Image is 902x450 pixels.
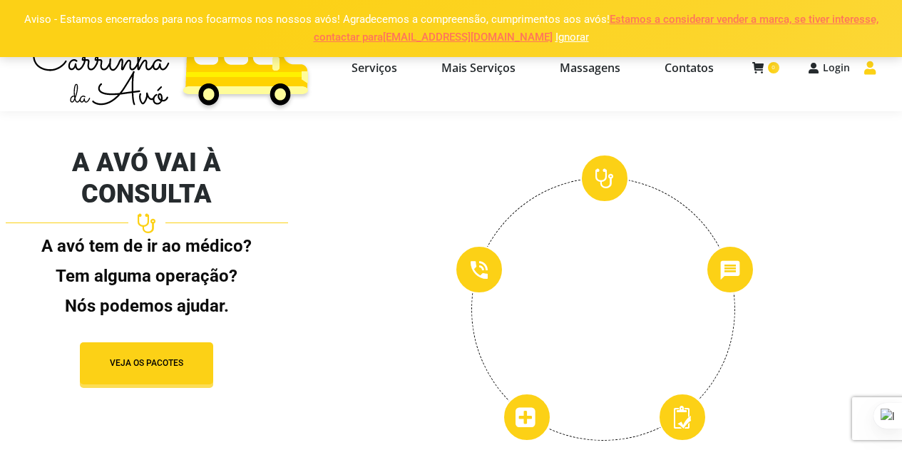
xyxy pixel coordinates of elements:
[665,61,714,75] span: Contatos
[768,62,779,73] span: 0
[6,235,289,317] div: A avó tem de ir ao médico?
[6,295,289,317] p: Nós podemos ajudar.
[560,61,620,75] span: Massagens
[646,36,732,98] a: Contatos
[541,36,639,98] a: Massagens
[808,61,850,74] a: Login
[441,61,516,75] span: Mais Serviços
[27,24,315,111] img: Carrinha da Avó
[6,265,289,287] p: Tem alguma operação?
[333,36,416,98] a: Serviços
[752,61,779,74] a: 0
[555,31,589,44] a: Ignorar
[6,147,289,210] h2: A AVÓ VAI À CONSULTA
[423,36,534,98] a: Mais Serviços
[352,61,397,75] span: Serviços
[110,357,183,369] span: VEJA OS PACOTES
[80,342,213,384] button: VEJA OS PACOTES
